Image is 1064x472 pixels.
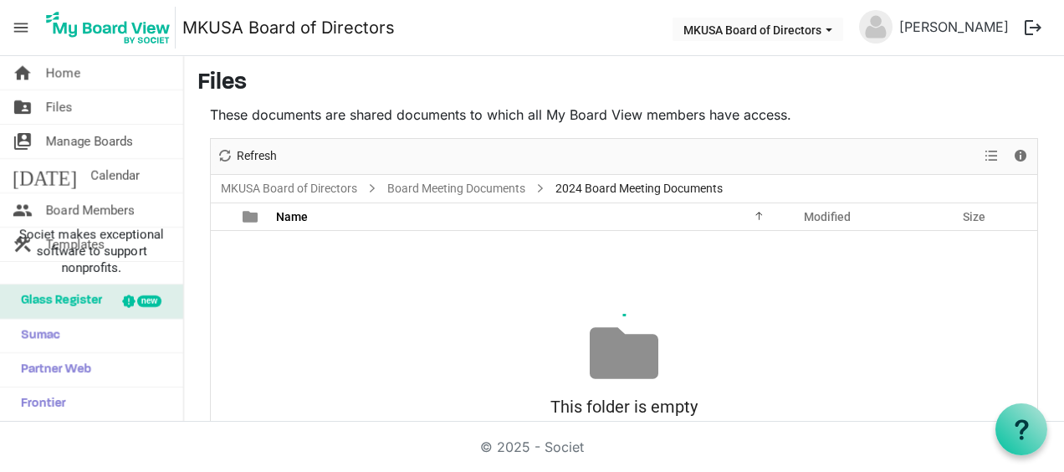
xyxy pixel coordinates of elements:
[8,226,176,276] span: Societ makes exceptional software to support nonprofits.
[137,295,161,307] div: new
[90,159,140,192] span: Calendar
[13,319,60,352] span: Sumac
[13,56,33,90] span: home
[13,387,66,421] span: Frontier
[480,439,584,455] a: © 2025 - Societ
[46,193,135,227] span: Board Members
[41,7,176,49] img: My Board View Logo
[46,125,133,158] span: Manage Boards
[210,105,1038,125] p: These documents are shared documents to which all My Board View members have access.
[13,353,91,387] span: Partner Web
[46,56,80,90] span: Home
[41,7,182,49] a: My Board View Logo
[673,18,843,41] button: MKUSA Board of Directors dropdownbutton
[197,69,1051,98] h3: Files
[13,90,33,124] span: folder_shared
[13,193,33,227] span: people
[13,285,102,318] span: Glass Register
[46,90,73,124] span: Files
[893,10,1015,44] a: [PERSON_NAME]
[13,125,33,158] span: switch_account
[5,12,37,44] span: menu
[13,159,77,192] span: [DATE]
[182,11,395,44] a: MKUSA Board of Directors
[1015,10,1051,45] button: logout
[859,10,893,44] img: no-profile-picture.svg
